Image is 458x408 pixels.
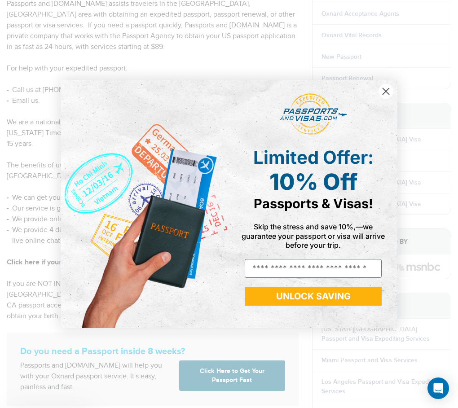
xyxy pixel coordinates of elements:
[269,168,357,195] span: 10% Off
[280,93,347,136] img: passports and visas
[378,83,394,99] button: Close dialog
[253,146,374,168] span: Limited Offer:
[61,80,229,328] img: de9cda0d-0715-46ca-9a25-073762a91ba7.png
[254,196,373,211] span: Passports & Visas!
[245,287,382,306] button: UNLOCK SAVING
[427,377,449,399] div: Open Intercom Messenger
[242,222,385,249] span: Skip the stress and save 10%,—we guarantee your passport or visa will arrive before your trip.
